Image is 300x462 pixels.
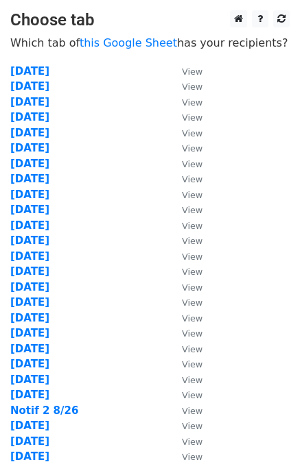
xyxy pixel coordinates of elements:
small: View [182,174,203,184]
a: View [168,281,203,293]
small: View [182,143,203,154]
a: [DATE] [10,96,49,108]
p: Which tab of has your recipients? [10,36,290,50]
a: View [168,173,203,185]
a: [DATE] [10,389,49,401]
a: [DATE] [10,420,49,432]
small: View [182,437,203,447]
a: View [168,435,203,448]
small: View [182,282,203,293]
a: [DATE] [10,265,49,278]
small: View [182,375,203,385]
a: View [168,265,203,278]
a: View [168,374,203,386]
a: View [168,404,203,417]
small: View [182,359,203,369]
a: [DATE] [10,219,49,232]
a: View [168,189,203,201]
a: [DATE] [10,234,49,247]
a: [DATE] [10,358,49,370]
small: View [182,112,203,123]
a: [DATE] [10,374,49,386]
small: View [182,406,203,416]
a: View [168,343,203,355]
a: [DATE] [10,111,49,123]
small: View [182,390,203,400]
small: View [182,344,203,354]
small: View [182,328,203,339]
a: [DATE] [10,312,49,324]
small: View [182,205,203,215]
small: View [182,252,203,262]
a: [DATE] [10,204,49,216]
a: [DATE] [10,281,49,293]
a: [DATE] [10,127,49,139]
a: [DATE] [10,296,49,308]
a: [DATE] [10,435,49,448]
a: [DATE] [10,327,49,339]
small: View [182,97,203,108]
small: View [182,221,203,231]
a: View [168,80,203,93]
a: View [168,204,203,216]
a: View [168,296,203,308]
a: View [168,142,203,154]
small: View [182,267,203,277]
a: [DATE] [10,250,49,263]
a: View [168,389,203,401]
a: View [168,327,203,339]
a: View [168,234,203,247]
a: View [168,96,203,108]
small: View [182,421,203,431]
a: View [168,219,203,232]
a: [DATE] [10,65,49,77]
a: View [168,65,203,77]
a: Notif 2 8/26 [10,404,78,417]
a: View [168,312,203,324]
small: View [182,66,203,77]
a: [DATE] [10,343,49,355]
a: View [168,250,203,263]
small: View [182,297,203,308]
small: View [182,452,203,462]
a: [DATE] [10,158,49,170]
a: [DATE] [10,142,49,154]
small: View [182,159,203,169]
small: View [182,128,203,138]
a: View [168,158,203,170]
h3: Choose tab [10,10,290,30]
a: [DATE] [10,189,49,201]
a: [DATE] [10,80,49,93]
a: [DATE] [10,173,49,185]
a: View [168,358,203,370]
a: View [168,420,203,432]
a: this Google Sheet [80,36,177,49]
a: View [168,111,203,123]
small: View [182,190,203,200]
a: View [168,127,203,139]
